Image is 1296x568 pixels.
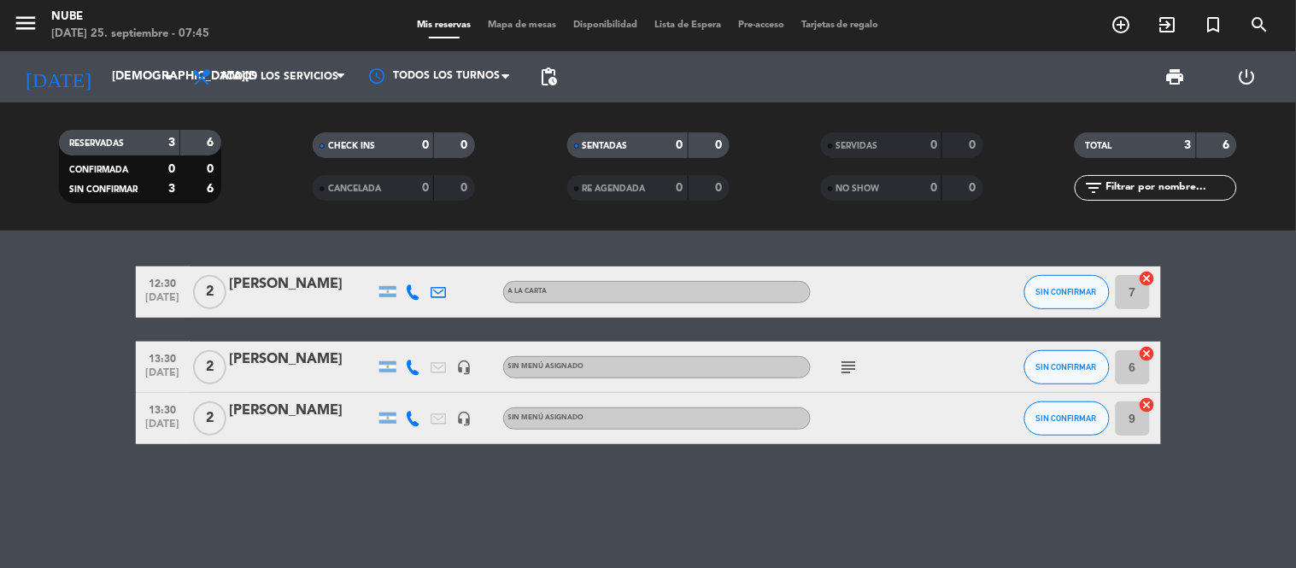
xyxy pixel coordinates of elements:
strong: 0 [677,182,683,194]
strong: 0 [207,163,217,175]
i: power_settings_new [1237,67,1258,87]
div: LOG OUT [1211,51,1283,102]
span: CHECK INS [328,142,375,150]
i: filter_list [1083,178,1104,198]
i: search [1250,15,1270,35]
span: SENTADAS [583,142,628,150]
span: 2 [193,350,226,384]
i: menu [13,10,38,36]
strong: 3 [168,183,175,195]
strong: 0 [969,182,979,194]
i: turned_in_not [1204,15,1224,35]
strong: 0 [715,182,725,194]
strong: 0 [677,139,683,151]
span: NO SHOW [836,184,880,193]
span: 12:30 [142,272,185,292]
button: SIN CONFIRMAR [1024,350,1110,384]
span: Sin menú asignado [508,363,584,370]
strong: 0 [930,139,937,151]
span: Mapa de mesas [479,20,565,30]
div: [PERSON_NAME] [230,348,375,371]
strong: 0 [715,139,725,151]
i: arrow_drop_down [159,67,179,87]
i: cancel [1139,270,1156,287]
div: [DATE] 25. septiembre - 07:45 [51,26,209,43]
span: Mis reservas [408,20,479,30]
span: pending_actions [538,67,559,87]
span: Pre-acceso [730,20,793,30]
span: Sin menú asignado [508,414,584,421]
span: TOTAL [1085,142,1111,150]
input: Filtrar por nombre... [1104,179,1236,197]
span: Lista de Espera [646,20,730,30]
span: RESERVADAS [69,139,124,148]
div: Nube [51,9,209,26]
strong: 6 [207,183,217,195]
div: [PERSON_NAME] [230,273,375,296]
span: [DATE] [142,292,185,312]
span: [DATE] [142,367,185,387]
strong: 0 [461,182,472,194]
div: [PERSON_NAME] [230,400,375,422]
span: SIN CONFIRMAR [1036,287,1097,296]
span: Tarjetas de regalo [793,20,888,30]
button: menu [13,10,38,42]
strong: 0 [461,139,472,151]
strong: 3 [168,137,175,149]
strong: 0 [168,163,175,175]
strong: 6 [207,137,217,149]
i: headset_mic [457,411,472,426]
span: A LA CARTA [508,288,548,295]
strong: 0 [969,139,979,151]
span: SIN CONFIRMAR [1036,413,1097,423]
span: SIN CONFIRMAR [69,185,138,194]
i: exit_to_app [1158,15,1178,35]
span: [DATE] [142,419,185,438]
span: 2 [193,401,226,436]
strong: 0 [422,182,429,194]
strong: 0 [422,139,429,151]
span: Disponibilidad [565,20,646,30]
span: SERVIDAS [836,142,878,150]
span: 13:30 [142,348,185,367]
button: SIN CONFIRMAR [1024,275,1110,309]
span: Todos los servicios [220,71,338,83]
i: [DATE] [13,58,103,96]
strong: 0 [930,182,937,194]
span: CANCELADA [328,184,381,193]
span: SIN CONFIRMAR [1036,362,1097,372]
span: 2 [193,275,226,309]
strong: 3 [1185,139,1192,151]
i: cancel [1139,396,1156,413]
i: subject [839,357,859,378]
strong: 6 [1223,139,1234,151]
span: print [1165,67,1186,87]
button: SIN CONFIRMAR [1024,401,1110,436]
i: cancel [1139,345,1156,362]
i: add_circle_outline [1111,15,1132,35]
i: headset_mic [457,360,472,375]
span: RE AGENDADA [583,184,646,193]
span: CONFIRMADA [69,166,128,174]
span: 13:30 [142,399,185,419]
